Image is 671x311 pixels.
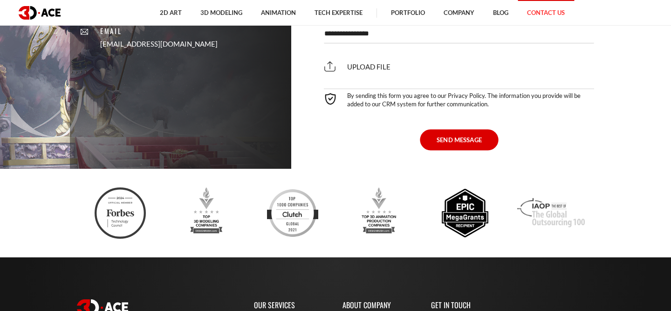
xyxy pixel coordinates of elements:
[420,129,498,150] button: SEND MESSAGE
[517,187,584,239] img: Iaop award
[267,187,318,239] img: Clutch top developers
[95,187,146,239] img: Ftc badge 3d ace 2024
[100,39,218,50] a: [EMAIL_ADDRESS][DOMAIN_NAME]
[439,187,491,239] img: Epic megagrants recipient
[324,89,594,108] div: By sending this form you agree to our Privacy Policy. The information you provide will be added t...
[181,187,232,239] img: Top 3d modeling companies designrush award 2023
[19,6,61,20] img: logo dark
[353,187,404,239] img: Top 3d animation production companies designrush 2023
[324,62,390,71] span: Upload file
[100,26,218,36] p: Email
